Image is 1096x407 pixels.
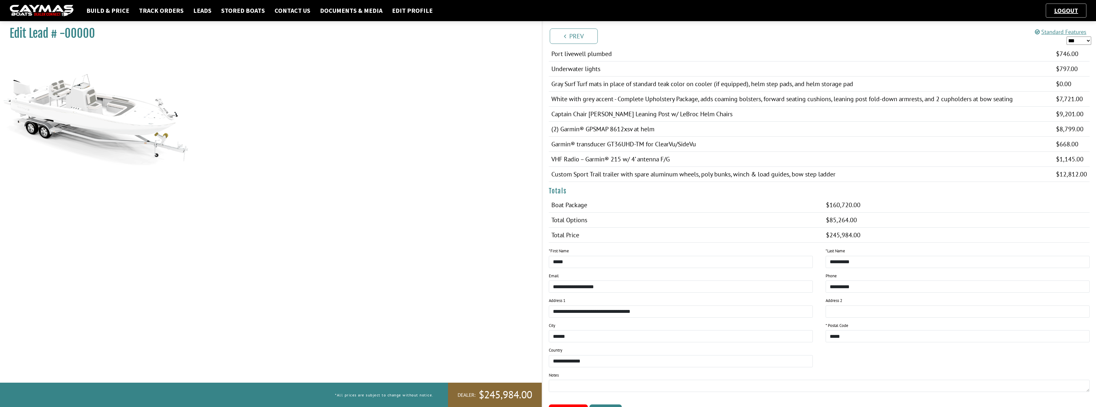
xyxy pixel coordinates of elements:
[826,322,848,329] label: * Postal Code
[549,187,1090,195] h4: Totals
[335,390,434,400] p: *All prices are subject to change without notice.
[549,137,1054,152] td: Garmin® transducer GT36UHD-TM for ClearVu/SideVu
[549,152,1054,167] td: VHF Radio – Garmin® 215 w/ 4’ antenna F/G
[826,297,842,304] label: Address 2
[1056,65,1078,73] span: $797.00
[317,6,386,15] a: Documents & Media
[826,216,857,224] span: $85,264.00
[549,322,555,329] label: City
[826,201,860,209] span: $160,720.00
[1056,110,1084,118] span: $9,201.00
[549,107,1054,122] td: Captain Chair [PERSON_NAME] Leaning Post w/ LeBroc Helm Chairs
[549,61,1054,77] td: Underwater lights
[549,248,569,254] label: First Name
[10,26,526,41] h1: Edit Lead # -00000
[549,347,562,354] label: Country
[826,231,860,239] span: $245,984.00
[83,6,132,15] a: Build & Price
[826,248,845,254] label: Last Name
[218,6,268,15] a: Stored Boats
[1056,170,1087,178] span: $12,812.00
[549,167,1054,182] td: Custom Sport Trail trailer with spare aluminum wheels, poly bunks, winch & load guides, bow step ...
[271,6,314,15] a: Contact Us
[1056,80,1071,88] span: $0.00
[389,6,436,15] a: Edit Profile
[549,372,559,379] label: Notes
[549,213,824,228] td: Total Options
[549,46,1054,61] td: Port livewell plumbed
[1035,28,1086,36] a: Standard Features
[549,92,1054,107] td: White with grey accent - Complete Upholstery Package, adds coaming bolsters, forward seating cush...
[1056,125,1084,133] span: $8,799.00
[549,273,559,279] label: Email
[190,6,215,15] a: Leads
[549,228,824,243] td: Total Price
[1056,95,1083,103] span: $7,721.00
[1056,140,1078,148] span: $668.00
[550,28,598,44] a: Prev
[549,122,1054,137] td: (2) Garmin® GPSMAP 8612xsv at helm
[136,6,187,15] a: Track Orders
[549,198,824,213] td: Boat Package
[1056,50,1078,58] span: $746.00
[479,388,532,402] span: $245,984.00
[458,392,476,398] span: Dealer:
[826,273,837,279] label: Phone
[448,383,542,407] a: Dealer:$245,984.00
[549,297,565,304] label: Address 1
[549,77,1054,92] td: Gray Surf Turf mats in place of standard teak color on cooler (if equipped), helm step pads, and ...
[10,5,74,17] img: caymas-dealer-connect-2ed40d3bc7270c1d8d7ffb4b79bf05adc795679939227970def78ec6f6c03838.gif
[1051,6,1081,14] a: Logout
[1056,155,1084,163] span: $1,145.00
